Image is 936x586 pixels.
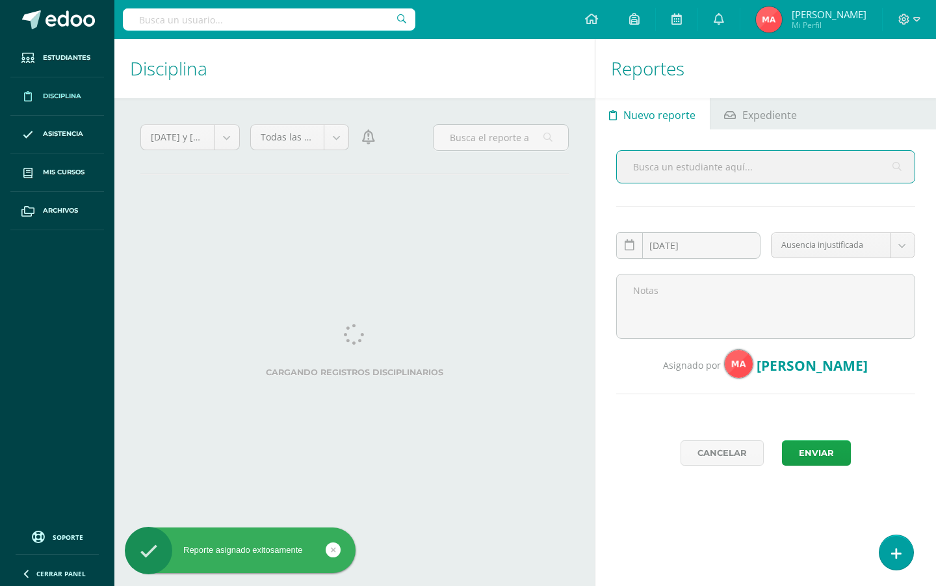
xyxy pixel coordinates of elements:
[10,192,104,230] a: Archivos
[434,125,568,150] input: Busca el reporte aquí
[10,39,104,77] a: Estudiantes
[36,569,86,578] span: Cerrar panel
[781,233,880,258] span: Ausencia injustificada
[43,53,90,63] span: Estudiantes
[617,151,915,183] input: Busca un estudiante aquí...
[742,100,797,131] span: Expediente
[43,167,84,178] span: Mis cursos
[595,98,710,129] a: Nuevo reporte
[623,100,695,131] span: Nuevo reporte
[141,125,239,150] a: [DATE] y [DATE]
[724,349,753,379] img: 12ecad56ef4e52117aff8f81ddb9cf7f.png
[151,125,205,150] span: [DATE] y [DATE]
[782,440,851,466] button: Enviar
[772,233,915,258] a: Ausencia injustificada
[16,527,99,545] a: Soporte
[663,359,721,371] span: Asignado por
[617,233,760,258] input: Fecha de ocurrencia
[53,533,83,542] span: Soporte
[10,153,104,192] a: Mis cursos
[10,77,104,116] a: Disciplina
[792,8,866,21] span: [PERSON_NAME]
[261,125,315,150] span: Todas las categorías
[792,20,866,31] span: Mi Perfil
[681,440,764,466] a: Cancelar
[43,206,78,216] span: Archivos
[43,91,81,101] span: Disciplina
[710,98,811,129] a: Expediente
[130,39,579,98] h1: Disciplina
[125,544,356,556] div: Reporte asignado exitosamente
[123,8,415,31] input: Busca un usuario...
[611,39,920,98] h1: Reportes
[251,125,349,150] a: Todas las categorías
[756,7,782,33] img: 12ecad56ef4e52117aff8f81ddb9cf7f.png
[10,116,104,154] a: Asistencia
[757,356,868,375] span: [PERSON_NAME]
[43,129,83,139] span: Asistencia
[160,367,549,377] label: Cargando registros disciplinarios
